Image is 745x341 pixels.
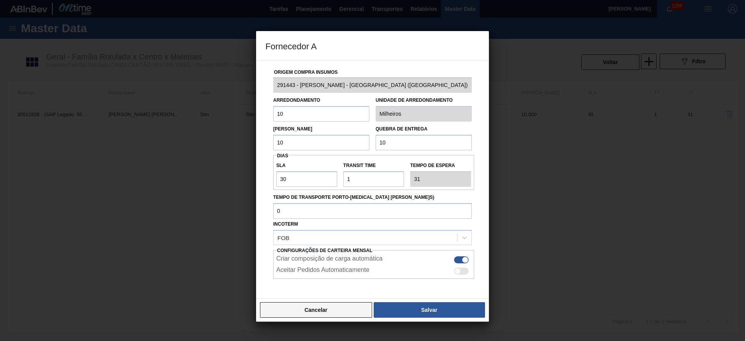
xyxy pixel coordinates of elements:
div: Essa configuração habilita a criação automática de composição de carga do lado do fornecedor caso... [273,253,474,264]
label: Quebra de entrega [376,126,428,132]
div: FOB [277,234,289,241]
label: Criar composição de carga automática [276,255,383,264]
label: Tempo de Transporte Porto-[MEDICAL_DATA] [PERSON_NAME]s) [273,192,472,203]
button: Cancelar [260,302,372,318]
div: Essa configuração habilita aceite automático do pedido do lado do fornecedor [273,264,474,276]
label: Arredondamento [273,97,320,103]
label: SLA [276,160,337,171]
h3: Fornecedor A [256,31,489,61]
label: [PERSON_NAME] [273,126,312,132]
label: Tempo de espera [410,160,471,171]
span: Dias [277,153,288,158]
label: Transit Time [343,160,404,171]
label: Aceitar Pedidos Automaticamente [276,266,369,276]
label: Unidade de arredondamento [376,95,472,106]
label: Origem Compra Insumos [274,70,338,75]
label: Incoterm [273,221,298,227]
button: Salvar [374,302,485,318]
span: Configurações de Carteira Mensal [277,248,372,253]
